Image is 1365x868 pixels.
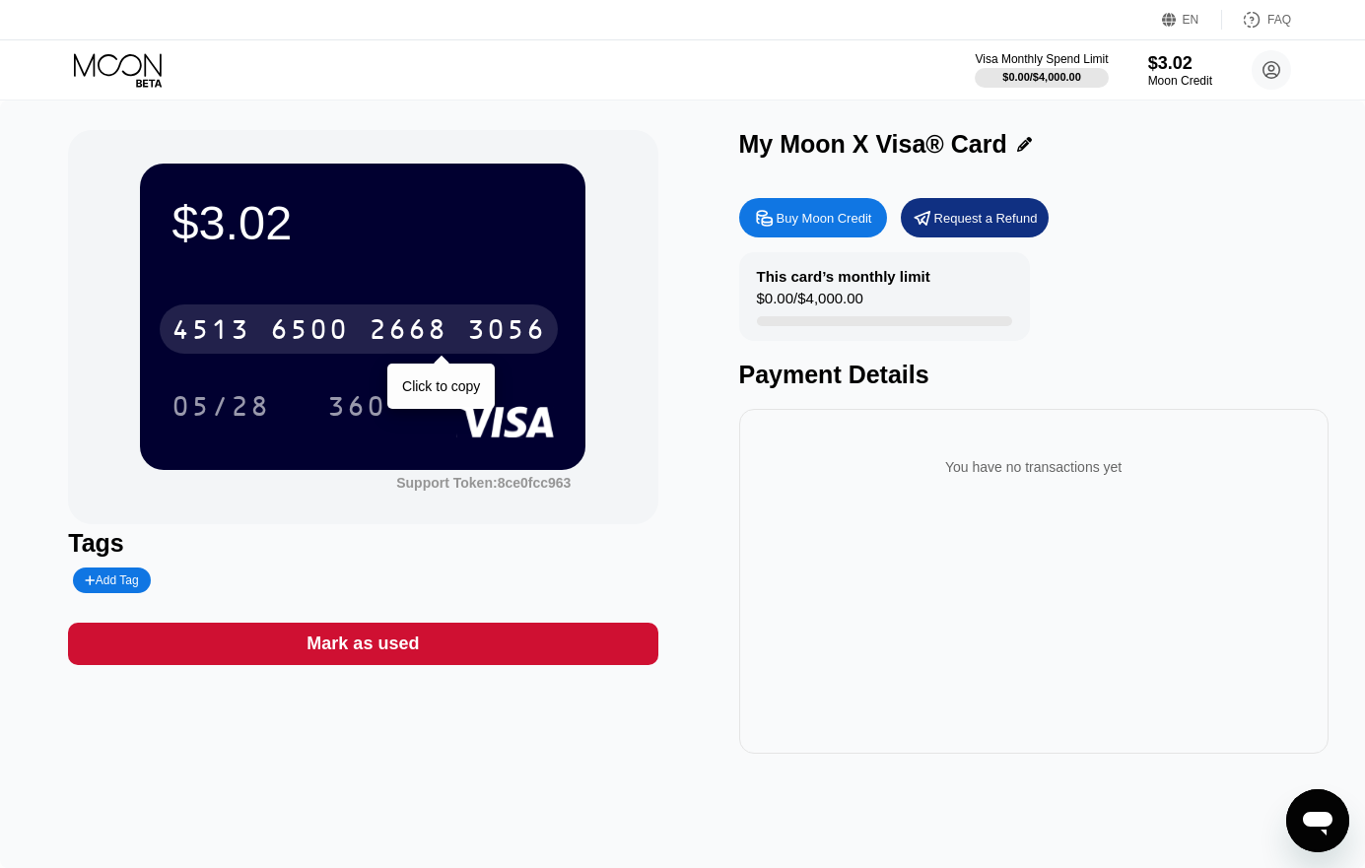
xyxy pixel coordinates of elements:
div: Moon Credit [1148,74,1212,88]
div: Buy Moon Credit [739,198,887,237]
div: 3056 [467,316,546,348]
div: 360 [327,393,386,425]
div: Mark as used [307,633,419,655]
div: $3.02 [171,195,554,250]
div: $3.02 [1148,53,1212,74]
div: Click to copy [402,378,480,394]
div: Visa Monthly Spend Limit [975,52,1108,66]
div: Payment Details [739,361,1329,389]
div: 05/28 [171,393,270,425]
div: Add Tag [85,573,138,587]
div: $0.00 / $4,000.00 [757,290,863,316]
div: $0.00 / $4,000.00 [1002,71,1081,83]
div: You have no transactions yet [755,439,1313,495]
div: Mark as used [68,623,657,665]
div: 360 [312,381,401,431]
div: Support Token:8ce0fcc963 [396,475,571,491]
div: 4513650026683056 [160,304,558,354]
div: Request a Refund [901,198,1049,237]
div: 2668 [369,316,447,348]
div: This card’s monthly limit [757,268,930,285]
div: EN [1183,13,1199,27]
div: EN [1162,10,1222,30]
div: Support Token: 8ce0fcc963 [396,475,571,491]
div: 6500 [270,316,349,348]
iframe: Button to launch messaging window [1286,789,1349,852]
div: 4513 [171,316,250,348]
div: Request a Refund [934,210,1038,227]
div: Visa Monthly Spend Limit$0.00/$4,000.00 [975,52,1108,88]
div: Buy Moon Credit [777,210,872,227]
div: My Moon X Visa® Card [739,130,1007,159]
div: $3.02Moon Credit [1148,53,1212,88]
div: Add Tag [73,568,150,593]
div: FAQ [1267,13,1291,27]
div: 05/28 [157,381,285,431]
div: FAQ [1222,10,1291,30]
div: Tags [68,529,657,558]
